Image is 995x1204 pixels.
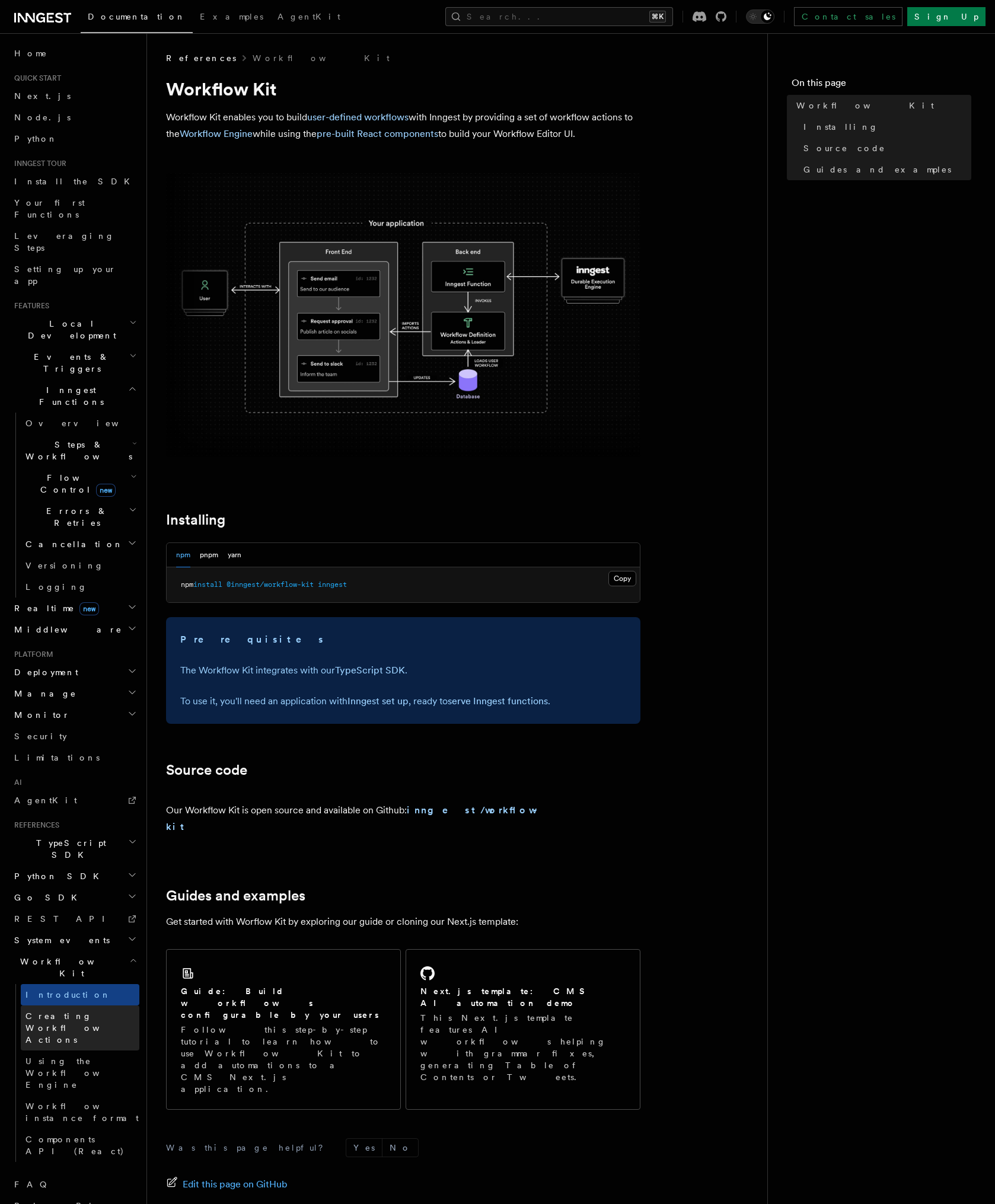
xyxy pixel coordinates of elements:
div: Inngest Functions [9,413,139,598]
span: Overview [25,419,148,428]
button: Python SDK [9,866,139,887]
button: Realtimenew [9,598,139,619]
a: Edit this page on GitHub [166,1176,288,1193]
a: serve Inngest functions [448,695,548,707]
a: Installing [799,116,971,138]
a: Workflow instance format [21,1096,139,1129]
button: Go SDK [9,887,139,908]
span: Logging [25,582,87,592]
a: pre-built React components [317,128,438,139]
a: Creating Workflow Actions [21,1005,139,1050]
h4: On this page [792,76,971,95]
button: Search...⌘K [445,7,673,26]
span: Manage [9,688,76,700]
a: Guides and examples [799,159,971,180]
span: Workflow Kit [9,956,129,979]
span: Install the SDK [14,177,137,186]
span: References [9,820,59,830]
span: Guides and examples [803,164,951,175]
span: @inngest/workflow-kit [227,580,314,589]
a: Inngest set up [347,695,409,707]
button: Errors & Retries [21,500,139,534]
iframe: GitHub [551,813,640,825]
a: Sign Up [907,7,986,26]
span: Security [14,732,67,741]
span: Local Development [9,318,129,341]
span: References [166,52,236,64]
span: Limitations [14,753,100,762]
a: Setting up your app [9,258,139,292]
a: Next.js template: CMS AI automation demoThis Next.js template features AI workflows helping with ... [406,949,640,1110]
a: Source code [799,138,971,159]
span: Deployment [9,666,78,678]
p: Was this page helpful? [166,1142,331,1154]
a: Workflow Kit [792,95,971,116]
a: Install the SDK [9,171,139,192]
span: Versioning [25,561,104,570]
span: Components API (React) [25,1135,125,1156]
button: pnpm [200,543,218,567]
h1: Workflow Kit [166,78,640,100]
span: Creating Workflow Actions [25,1011,129,1045]
p: This Next.js template features AI workflows helping with grammar fixes, generating Table of Conte... [420,1012,626,1083]
a: Contact sales [794,7,902,26]
kbd: ⌘K [649,11,666,23]
span: Workflow Kit [796,100,934,111]
a: Guides and examples [166,887,305,904]
span: TypeScript SDK [9,837,128,861]
span: Inngest Functions [9,384,128,408]
a: Logging [21,576,139,598]
p: To use it, you'll need an application with , ready to . [180,693,626,710]
span: Realtime [9,602,99,614]
button: Monitor [9,704,139,726]
span: Setting up your app [14,264,116,286]
span: Errors & Retries [21,505,129,529]
a: Python [9,128,139,149]
a: AgentKit [270,4,347,32]
a: Home [9,43,139,64]
span: Source code [803,142,885,154]
span: Monitor [9,709,70,721]
a: FAQ [9,1174,139,1195]
p: Get started with Worflow Kit by exploring our guide or cloning our Next.js template: [166,914,640,930]
span: AgentKit [14,796,77,805]
a: Introduction [21,984,139,1005]
a: REST API [9,908,139,930]
button: yarn [228,543,241,567]
a: Leveraging Steps [9,225,139,258]
strong: Prerequisites [180,634,325,645]
span: Examples [200,12,263,21]
a: user-defined workflows [307,111,409,123]
a: Versioning [21,555,139,576]
button: TypeScript SDK [9,832,139,866]
span: install [193,580,222,589]
span: Flow Control [21,472,130,496]
button: System events [9,930,139,951]
button: No [382,1139,418,1157]
div: Workflow Kit [9,984,139,1162]
a: Overview [21,413,139,434]
a: AgentKit [9,790,139,811]
span: new [79,602,99,615]
button: Events & Triggers [9,346,139,379]
button: Deployment [9,662,139,683]
a: Examples [193,4,270,32]
span: Events & Triggers [9,351,129,375]
button: Inngest Functions [9,379,139,413]
span: Leveraging Steps [14,231,114,253]
button: Flow Controlnew [21,467,139,500]
span: Python SDK [9,870,106,882]
a: Security [9,726,139,747]
span: inngest [318,580,347,589]
a: Your first Functions [9,192,139,225]
span: Go SDK [9,892,84,903]
button: Toggle dark mode [746,9,774,24]
a: Workflow Engine [180,128,253,139]
span: Using the Workflow Engine [25,1056,129,1090]
span: AgentKit [278,12,340,21]
span: Home [14,47,47,59]
span: Introduction [25,990,111,999]
span: Inngest tour [9,159,66,168]
span: FAQ [14,1180,53,1189]
a: Source code [166,762,247,778]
